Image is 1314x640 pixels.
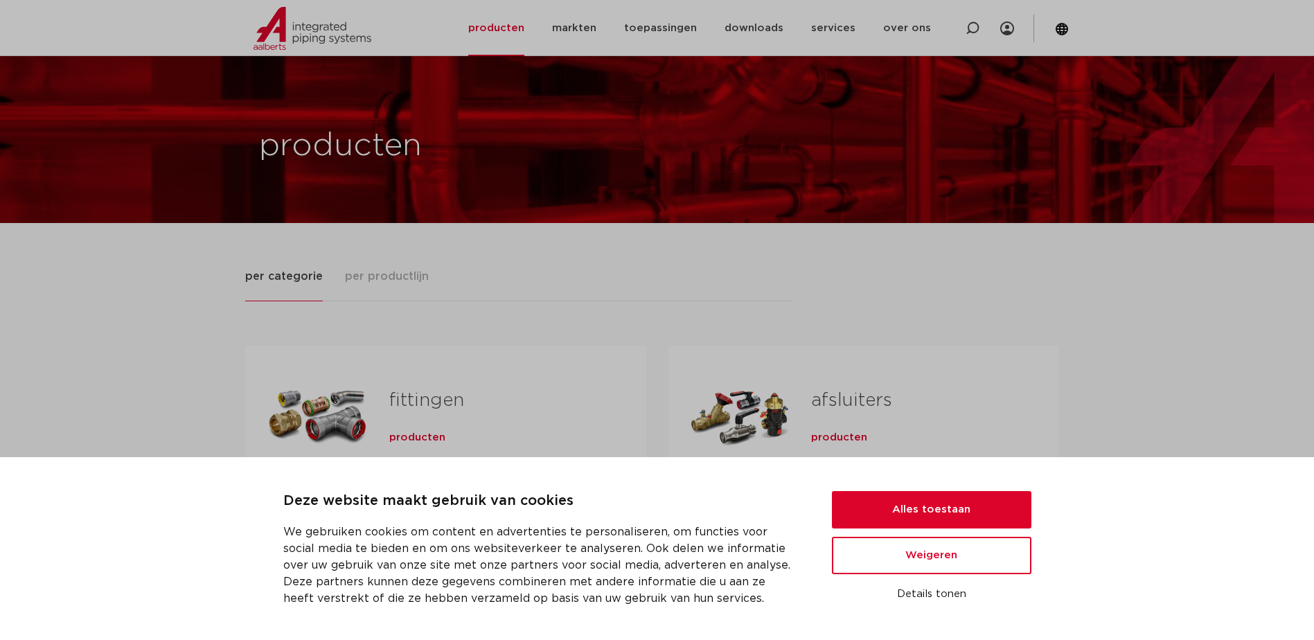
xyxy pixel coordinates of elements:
a: fittingen [389,391,464,409]
p: Deze website maakt gebruik van cookies [283,490,799,513]
button: Alles toestaan [832,491,1031,528]
a: producten [389,431,445,445]
button: Weigeren [832,537,1031,574]
span: per productlijn [345,268,429,285]
p: We gebruiken cookies om content en advertenties te personaliseren, om functies voor social media ... [283,524,799,607]
h1: producten [259,124,650,168]
a: afsluiters [811,391,892,409]
button: Details tonen [832,583,1031,606]
span: per categorie [245,268,323,285]
a: producten [811,431,867,445]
